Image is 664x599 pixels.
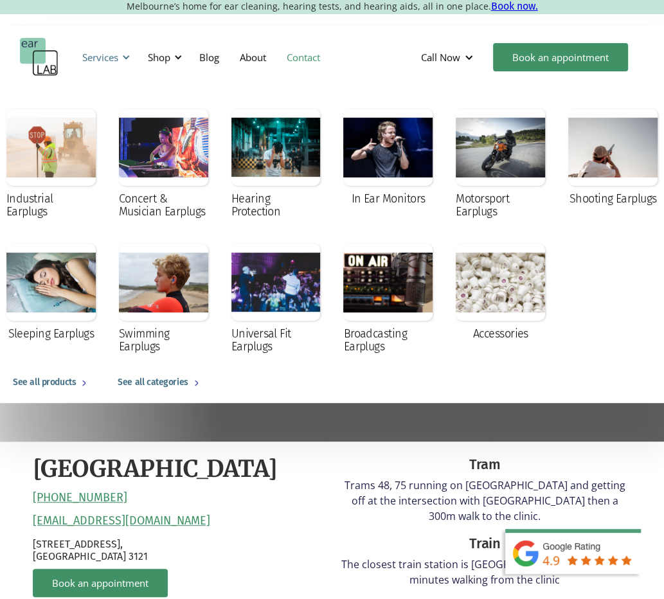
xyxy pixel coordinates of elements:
[118,375,188,390] div: See all categories
[8,327,94,340] div: Sleeping Earplugs
[339,557,632,587] p: The closest train station is [GEOGRAPHIC_DATA] which is 15 minutes walking from the clinic
[33,491,127,505] a: [PHONE_NUMBER]
[411,38,487,76] div: Call Now
[105,362,217,403] a: See all categories
[33,538,326,562] p: [STREET_ADDRESS], [GEOGRAPHIC_DATA] 3121
[337,237,439,362] a: Broadcasting Earplugs
[562,102,664,214] a: Shooting Earplugs
[231,192,321,218] div: Hearing Protection
[343,327,433,353] div: Broadcasting Earplugs
[82,51,118,64] div: Services
[6,192,96,218] div: Industrial Earplugs
[337,102,439,214] a: In Ear Monitors
[119,192,208,218] div: Concert & Musician Earplugs
[421,51,460,64] div: Call Now
[225,237,327,362] a: Universal Fit Earplugs
[33,514,210,528] a: [EMAIL_ADDRESS][DOMAIN_NAME]
[75,38,134,76] div: Services
[570,192,657,205] div: Shooting Earplugs
[473,327,528,340] div: Accessories
[140,38,186,76] div: Shop
[351,192,425,205] div: In Ear Monitors
[33,454,278,485] h2: [GEOGRAPHIC_DATA]
[112,102,215,227] a: Concert & Musician Earplugs
[119,327,208,353] div: Swimming Earplugs
[112,237,215,362] a: Swimming Earplugs
[148,51,170,64] div: Shop
[229,39,276,76] a: About
[189,39,229,76] a: Blog
[449,237,552,349] a: Accessories
[33,569,168,597] a: Book an appointment
[449,102,552,227] a: Motorsport Earplugs
[456,192,545,218] div: Motorsport Earplugs
[493,43,628,71] a: Book an appointment
[339,478,632,524] p: Trams 48, 75 running on [GEOGRAPHIC_DATA] and getting off at the intersection with [GEOGRAPHIC_DA...
[339,454,632,475] div: Tram
[231,327,321,353] div: Universal Fit Earplugs
[20,38,58,76] a: home
[225,102,327,227] a: Hearing Protection
[13,375,76,390] div: See all products
[276,39,330,76] a: Contact
[339,533,632,554] div: Train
